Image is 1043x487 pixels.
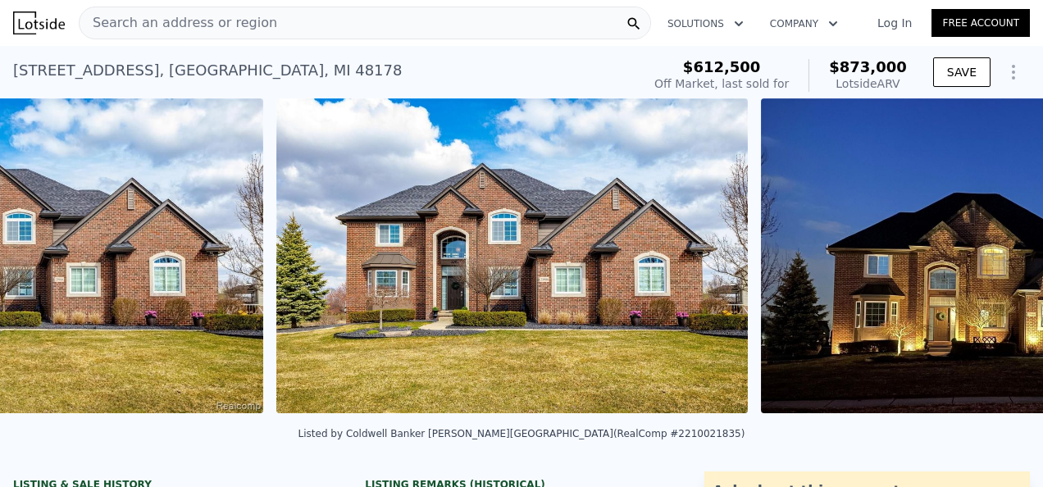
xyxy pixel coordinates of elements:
button: Company [757,9,851,39]
div: [STREET_ADDRESS] , [GEOGRAPHIC_DATA] , MI 48178 [13,59,402,82]
div: Lotside ARV [829,75,907,92]
button: Solutions [654,9,757,39]
img: Lotside [13,11,65,34]
div: Listed by Coldwell Banker [PERSON_NAME][GEOGRAPHIC_DATA] (RealComp #2210021835) [298,428,745,439]
img: Sale: 139470134 Parcel: 117264907 [276,98,749,413]
a: Log In [858,15,931,31]
button: Show Options [997,56,1030,89]
a: Free Account [931,9,1030,37]
span: Search an address or region [80,13,277,33]
div: Off Market, last sold for [654,75,789,92]
button: SAVE [933,57,991,87]
span: $873,000 [829,58,907,75]
span: $612,500 [683,58,761,75]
